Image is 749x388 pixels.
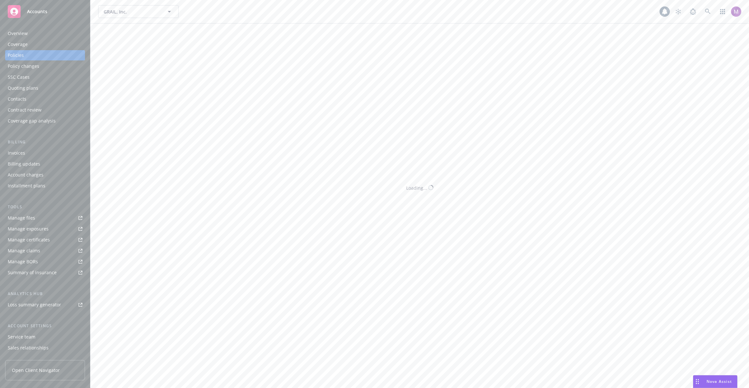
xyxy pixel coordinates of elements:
a: Overview [5,28,85,39]
div: Manage exposures [8,224,49,234]
div: Related accounts [8,354,45,364]
div: Loading... [406,184,427,191]
button: Nova Assist [693,375,737,388]
a: Manage certificates [5,235,85,245]
img: photo [731,6,741,17]
div: Coverage gap analysis [8,116,56,126]
div: Account settings [5,323,85,329]
div: Analytics hub [5,291,85,297]
div: Installment plans [8,181,45,191]
div: Policy changes [8,61,39,71]
div: Overview [8,28,28,39]
a: Loss summary generator [5,300,85,310]
div: Drag to move [693,375,701,388]
a: Contacts [5,94,85,104]
a: Coverage gap analysis [5,116,85,126]
span: Nova Assist [707,379,732,384]
a: Related accounts [5,354,85,364]
a: Summary of insurance [5,267,85,278]
div: Invoices [8,148,25,158]
div: Contract review [8,105,42,115]
a: Accounts [5,3,85,21]
a: Sales relationships [5,343,85,353]
div: Tools [5,204,85,210]
a: Report a Bug [687,5,699,18]
div: Manage claims [8,246,40,256]
div: Manage BORs [8,257,38,267]
a: Quoting plans [5,83,85,93]
div: Policies [8,50,24,60]
div: Loss summary generator [8,300,61,310]
div: Billing [5,139,85,145]
div: Quoting plans [8,83,38,93]
a: Search [701,5,714,18]
a: Account charges [5,170,85,180]
span: Open Client Navigator [12,367,60,374]
a: Stop snowing [672,5,685,18]
div: Billing updates [8,159,40,169]
div: Manage certificates [8,235,50,245]
a: Switch app [716,5,729,18]
a: Invoices [5,148,85,158]
div: Service team [8,332,35,342]
a: Policies [5,50,85,60]
a: Installment plans [5,181,85,191]
div: Summary of insurance [8,267,57,278]
a: Service team [5,332,85,342]
a: Billing updates [5,159,85,169]
div: Coverage [8,39,28,50]
a: Manage files [5,213,85,223]
a: SSC Cases [5,72,85,82]
div: Sales relationships [8,343,49,353]
div: SSC Cases [8,72,30,82]
a: Manage claims [5,246,85,256]
a: Coverage [5,39,85,50]
button: GRAIL, Inc. [98,5,179,18]
a: Policy changes [5,61,85,71]
span: GRAIL, Inc. [104,8,159,15]
a: Manage BORs [5,257,85,267]
div: Account charges [8,170,43,180]
a: Manage exposures [5,224,85,234]
div: Manage files [8,213,35,223]
a: Contract review [5,105,85,115]
span: Accounts [27,9,47,14]
div: Contacts [8,94,26,104]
